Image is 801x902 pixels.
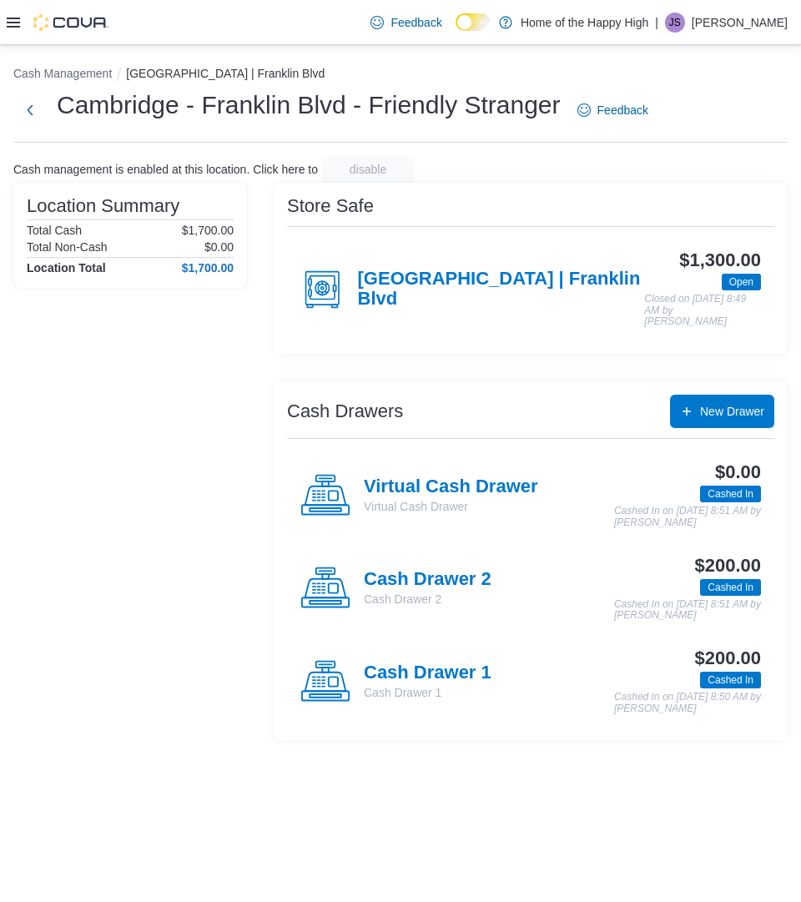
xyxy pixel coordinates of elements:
[27,240,108,254] h6: Total Non-Cash
[722,274,761,290] span: Open
[729,275,753,290] span: Open
[692,13,788,33] p: [PERSON_NAME]
[695,648,761,668] h3: $200.00
[708,580,753,595] span: Cashed In
[13,163,318,176] p: Cash management is enabled at this location. Click here to
[364,498,538,515] p: Virtual Cash Drawer
[182,261,234,275] h4: $1,700.00
[700,672,761,688] span: Cashed In
[665,13,685,33] div: Jake Sullivan
[27,224,82,237] h6: Total Cash
[350,161,386,178] span: disable
[358,269,645,310] h4: [GEOGRAPHIC_DATA] | Franklin Blvd
[13,93,47,127] button: Next
[614,599,761,622] p: Cashed In on [DATE] 8:51 AM by [PERSON_NAME]
[614,506,761,528] p: Cashed In on [DATE] 8:51 AM by [PERSON_NAME]
[700,403,764,420] span: New Drawer
[614,692,761,714] p: Cashed In on [DATE] 8:50 AM by [PERSON_NAME]
[126,67,325,80] button: [GEOGRAPHIC_DATA] | Franklin Blvd
[644,294,761,328] p: Closed on [DATE] 8:49 AM by [PERSON_NAME]
[33,14,108,31] img: Cova
[715,462,761,482] h3: $0.00
[390,14,441,31] span: Feedback
[321,156,415,183] button: disable
[13,65,788,85] nav: An example of EuiBreadcrumbs
[708,486,753,501] span: Cashed In
[708,673,753,688] span: Cashed In
[700,486,761,502] span: Cashed In
[669,13,681,33] span: JS
[287,401,403,421] h3: Cash Drawers
[182,224,234,237] p: $1,700.00
[521,13,648,33] p: Home of the Happy High
[364,591,491,607] p: Cash Drawer 2
[655,13,658,33] p: |
[364,663,491,684] h4: Cash Drawer 1
[364,684,491,701] p: Cash Drawer 1
[597,102,648,118] span: Feedback
[27,261,106,275] h4: Location Total
[364,476,538,498] h4: Virtual Cash Drawer
[27,196,179,216] h3: Location Summary
[456,13,491,31] input: Dark Mode
[364,569,491,591] h4: Cash Drawer 2
[57,88,561,122] h1: Cambridge - Franklin Blvd - Friendly Stranger
[364,6,448,39] a: Feedback
[700,579,761,596] span: Cashed In
[13,67,112,80] button: Cash Management
[204,240,234,254] p: $0.00
[695,556,761,576] h3: $200.00
[670,395,774,428] button: New Drawer
[287,196,374,216] h3: Store Safe
[679,250,761,270] h3: $1,300.00
[571,93,655,127] a: Feedback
